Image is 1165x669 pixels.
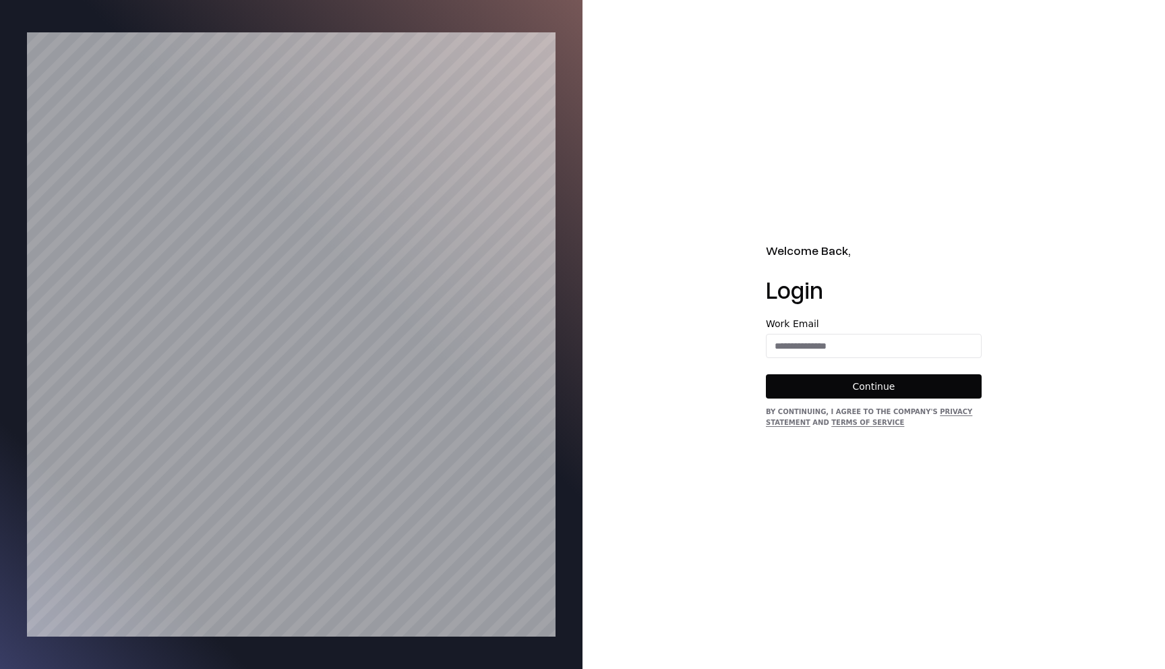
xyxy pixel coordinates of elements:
[766,407,982,428] div: By continuing, I agree to the Company's and
[766,319,982,328] label: Work Email
[766,241,982,260] h2: Welcome Back,
[766,276,982,303] h1: Login
[766,374,982,399] button: Continue
[831,419,904,426] a: Terms of Service
[766,408,972,426] a: Privacy Statement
